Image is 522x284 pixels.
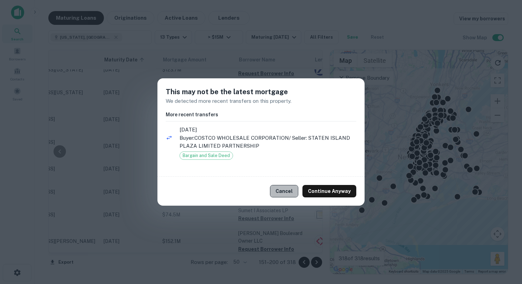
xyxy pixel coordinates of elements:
[180,151,233,160] div: Bargain and Sale Deed
[180,134,356,150] p: Buyer: COSTCO WHOLESALE CORPORATION / Seller: STATEN ISLAND PLAZA LIMITED PARTNERSHIP
[166,97,356,105] p: We detected more recent transfers on this property.
[166,87,356,97] h5: This may not be the latest mortgage
[166,111,356,118] h6: More recent transfers
[180,126,356,134] span: [DATE]
[302,185,356,197] button: Continue Anyway
[180,152,233,159] span: Bargain and Sale Deed
[270,185,298,197] button: Cancel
